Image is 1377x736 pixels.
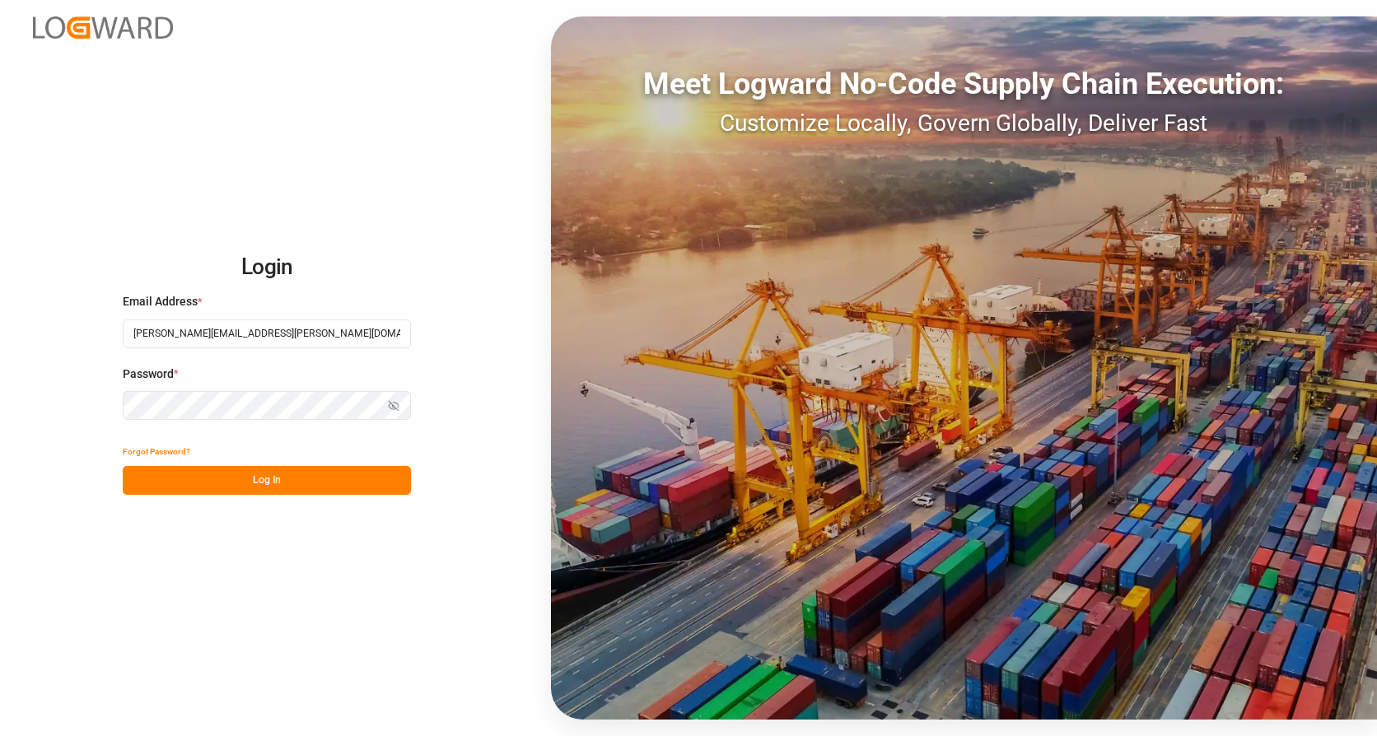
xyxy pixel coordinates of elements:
[123,437,190,466] button: Forgot Password?
[123,466,411,495] button: Log In
[123,319,411,348] input: Enter your email
[551,106,1377,141] div: Customize Locally, Govern Globally, Deliver Fast
[33,16,173,39] img: Logward_new_orange.png
[123,293,198,310] span: Email Address
[551,62,1377,106] div: Meet Logward No-Code Supply Chain Execution:
[123,241,411,294] h2: Login
[123,366,174,383] span: Password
